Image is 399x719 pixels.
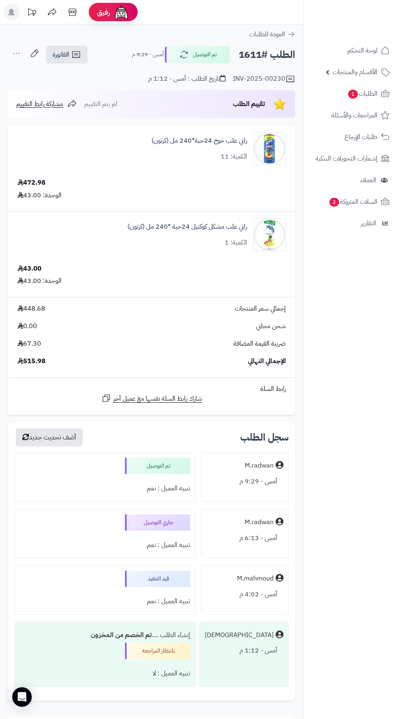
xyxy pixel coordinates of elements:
div: M.radwan [245,518,274,527]
span: ضريبة القيمة المضافة [233,339,286,348]
a: التقارير [309,214,394,233]
a: العودة للطلبات [249,29,295,39]
span: التقارير [361,218,376,229]
span: 67.30 [18,339,41,348]
a: الفاتورة [46,46,88,64]
img: logo-2.png [344,22,391,39]
div: أمس - 9:29 م [206,474,283,490]
div: تنبيه العميل : نعم [20,593,190,609]
div: M.radwan [245,461,274,470]
h2: الطلب #1611 [239,46,295,63]
div: جاري التوصيل [125,514,190,531]
div: قيد التنفيذ [125,571,190,587]
span: لم يتم التقييم [84,99,117,109]
div: أمس - 1:12 م [205,643,283,659]
span: 1 [348,90,358,99]
span: تقييم الطلب [233,99,265,109]
b: تم الخصم من المخزون [91,630,152,640]
a: لوحة التحكم [309,41,394,60]
div: تاريخ الطلب : أمس - 1:12 م [148,74,226,84]
h3: سجل الطلب [240,432,289,442]
span: رفيق [97,7,110,17]
a: شارك رابط السلة نفسها مع عميل آخر [101,393,202,404]
div: الوحدة: 43.00 [18,191,61,200]
span: العملاء [360,174,376,186]
a: السلات المتروكة2 [309,192,394,212]
div: أمس - 4:02 م [206,587,283,602]
button: أضف تحديث جديد [16,428,83,446]
img: 1748079402-71qRSg1-gVL._AC_SL1500-90x90.jpg [254,218,285,251]
div: بانتظار المراجعة [125,643,190,659]
span: السلات المتروكة [329,196,377,207]
span: الأقسام والمنتجات [333,66,377,78]
img: ai-face.png [113,4,129,20]
span: مشاركة رابط التقييم [16,99,63,109]
span: 515.98 [18,357,46,366]
div: الكمية: 11 [221,152,247,161]
div: M.mahmoud [237,574,274,583]
span: 448.68 [18,304,45,313]
span: إجمالي سعر المنتجات [235,304,286,313]
span: المراجعات والأسئلة [331,110,377,121]
div: تنبيه العميل : نعم [20,481,190,496]
div: رابط السلة [11,384,292,394]
a: راني علب مشكل كوكتيل 24حبة *240 مل (كرتون) [127,222,247,232]
div: INV-2025-00230 [233,74,295,84]
a: الطلبات1 [309,84,394,104]
span: شارك رابط السلة نفسها مع عميل آخر [113,394,202,404]
a: تحديثات المنصة [22,4,42,22]
a: مشاركة رابط التقييم [16,99,77,109]
div: تم التوصيل [125,458,190,474]
span: طلبات الإرجاع [344,131,377,143]
span: العودة للطلبات [249,29,285,39]
div: الكمية: 1 [225,238,247,247]
img: 1748079250-71dCJcNq28L._AC_SL1500-90x90.jpg [254,132,285,165]
span: إشعارات التحويلات البنكية [316,153,377,164]
div: 43.00 [18,264,42,273]
span: شحن مجاني [256,322,286,331]
span: الفاتورة [53,50,69,60]
span: لوحة التحكم [347,45,377,56]
span: الطلبات [347,88,377,99]
a: العملاء [309,170,394,190]
div: Open Intercom Messenger [12,687,32,707]
span: 2 [329,198,339,207]
button: تم التوصيل [165,46,230,63]
div: إنشاء الطلب .... [20,627,190,643]
a: طلبات الإرجاع [309,127,394,147]
small: أمس - 9:29 م [132,51,164,59]
div: 472.98 [18,178,46,187]
div: أمس - 6:13 م [206,530,283,546]
span: الإجمالي النهائي [248,357,286,366]
div: الوحدة: 43.00 [18,276,61,286]
div: تنبيه العميل : نعم [20,537,190,553]
div: تنبيه العميل : لا [20,666,190,682]
a: راني علب خوخ 24حبة*240 مل (كرتون) [151,136,247,146]
a: إشعارات التحويلات البنكية [309,149,394,168]
div: [DEMOGRAPHIC_DATA] [205,631,274,640]
a: المراجعات والأسئلة [309,106,394,125]
span: 0.00 [18,322,37,331]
